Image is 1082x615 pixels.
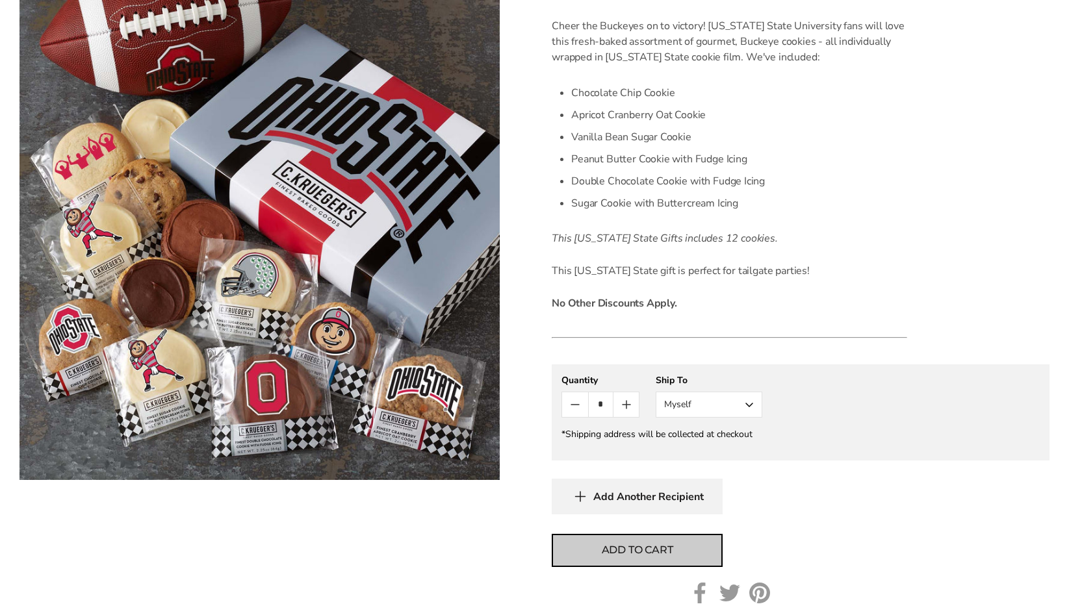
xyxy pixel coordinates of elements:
[656,392,762,418] button: Myself
[571,192,907,214] li: Sugar Cookie with Buttercream Icing
[593,490,704,503] span: Add Another Recipient
[719,583,740,603] a: Twitter
[561,374,639,386] div: Quantity
[602,542,673,558] span: Add to cart
[571,104,907,126] li: Apricot Cranberry Oat Cookie
[552,534,723,567] button: Add to cart
[656,374,762,386] div: Ship To
[749,583,770,603] a: Pinterest
[552,263,907,279] p: This [US_STATE] State gift is perfect for tailgate parties!
[613,392,639,417] button: Count plus
[571,82,907,104] li: Chocolate Chip Cookie
[552,479,723,514] button: Add Another Recipient
[561,428,1040,440] div: *Shipping address will be collected at checkout
[552,364,1050,460] gfm-form: New recipient
[552,18,907,65] p: Cheer the Buckeyes on to victory! [US_STATE] State University fans will love this fresh-baked ass...
[562,392,587,417] button: Count minus
[689,583,710,603] a: Facebook
[571,126,907,148] li: Vanilla Bean Sugar Cookie
[571,148,907,170] li: Peanut Butter Cookie with Fudge Icing
[552,231,778,245] em: This [US_STATE] State Gifts includes 12 cookies.
[571,170,907,192] li: Double Chocolate Cookie with Fudge Icing
[552,296,677,310] strong: No Other Discounts Apply.
[588,392,613,417] input: Quantity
